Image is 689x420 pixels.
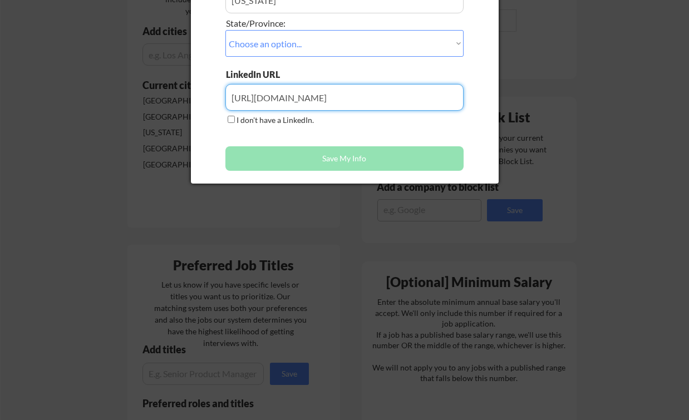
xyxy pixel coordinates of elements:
[226,17,401,29] div: State/Province:
[225,84,464,111] input: Type here...
[225,146,464,171] button: Save My Info
[237,115,314,125] label: I don't have a LinkedIn.
[226,68,309,81] div: LinkedIn URL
